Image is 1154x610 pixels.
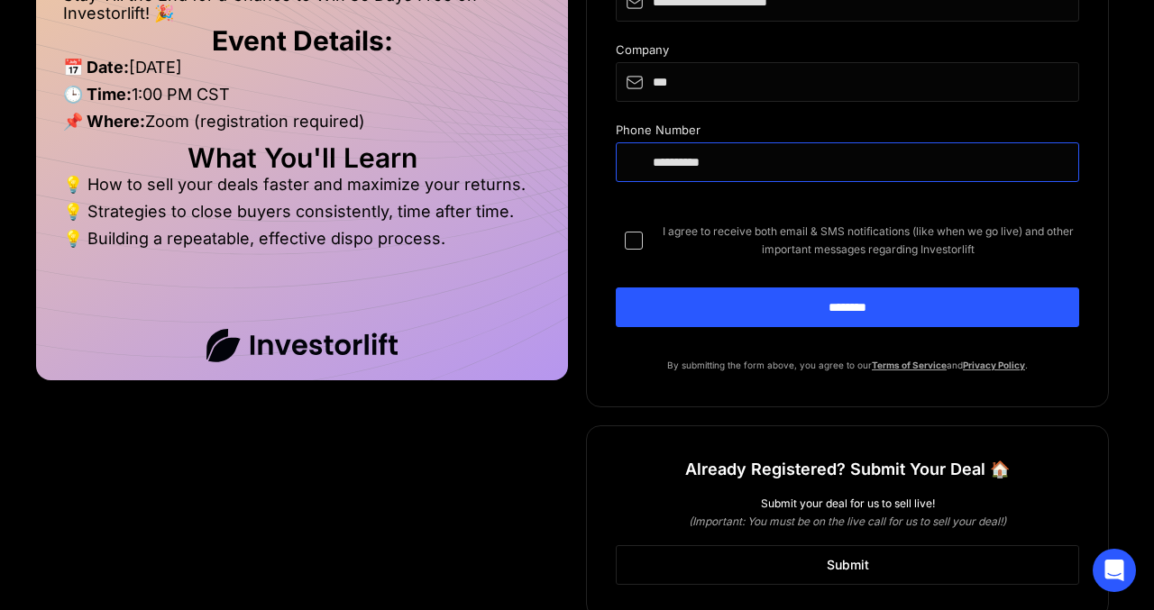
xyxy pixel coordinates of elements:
div: Phone Number [616,123,1079,142]
em: (Important: You must be on the live call for us to sell your deal!) [689,514,1006,528]
strong: 🕒 Time: [63,85,132,104]
a: Terms of Service [872,360,947,370]
span: I agree to receive both email & SMS notifications (like when we go live) and other important mess... [657,223,1079,259]
li: [DATE] [63,59,541,86]
strong: Event Details: [212,24,393,57]
h1: Already Registered? Submit Your Deal 🏠 [685,453,1010,486]
li: 💡 How to sell your deals faster and maximize your returns. [63,176,541,203]
h2: What You'll Learn [63,149,541,167]
p: By submitting the form above, you agree to our and . [616,356,1079,374]
a: Privacy Policy [963,360,1025,370]
a: Submit [616,545,1079,585]
strong: 📌 Where: [63,112,145,131]
div: Submit your deal for us to sell live! [616,495,1079,513]
li: Zoom (registration required) [63,113,541,140]
strong: 📅 Date: [63,58,129,77]
li: 💡 Strategies to close buyers consistently, time after time. [63,203,541,230]
li: 💡 Building a repeatable, effective dispo process. [63,230,541,248]
div: Open Intercom Messenger [1093,549,1136,592]
div: Company [616,43,1079,62]
li: 1:00 PM CST [63,86,541,113]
